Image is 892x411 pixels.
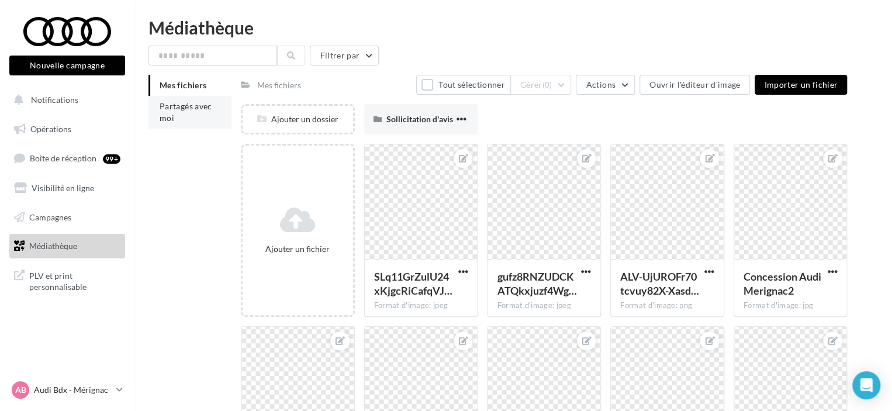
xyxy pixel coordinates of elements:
[29,241,77,251] span: Médiathèque
[160,101,212,123] span: Partagés avec moi
[639,75,750,95] button: Ouvrir l'éditeur d'image
[755,75,847,95] button: Importer un fichier
[744,301,838,311] div: Format d'image: jpg
[386,114,453,124] span: Sollicitation d'avis
[7,205,127,230] a: Campagnes
[7,234,127,258] a: Médiathèque
[9,56,125,75] button: Nouvelle campagne
[310,46,379,65] button: Filtrer par
[576,75,634,95] button: Actions
[243,113,353,125] div: Ajouter un dossier
[510,75,572,95] button: Gérer(0)
[148,19,878,36] div: Médiathèque
[7,88,123,112] button: Notifications
[103,154,120,164] div: 99+
[7,117,127,141] a: Opérations
[497,301,591,311] div: Format d'image: jpeg
[247,243,348,255] div: Ajouter un fichier
[7,146,127,171] a: Boîte de réception99+
[9,379,125,401] a: AB Audi Bdx - Mérignac
[586,80,615,89] span: Actions
[542,80,552,89] span: (0)
[764,80,838,89] span: Importer un fichier
[160,80,206,90] span: Mes fichiers
[31,95,78,105] span: Notifications
[30,153,96,163] span: Boîte de réception
[374,301,468,311] div: Format d'image: jpeg
[29,212,71,222] span: Campagnes
[852,371,880,399] div: Open Intercom Messenger
[30,124,71,134] span: Opérations
[620,270,699,297] span: ALV-UjUROFr70tcvuy82X-Xasdesl0Fi9Kn0xNNQv9Xq9sRsQX93qcH6
[15,384,26,396] span: AB
[416,75,510,95] button: Tout sélectionner
[7,263,127,298] a: PLV et print personnalisable
[29,268,120,293] span: PLV et print personnalisable
[257,80,301,91] div: Mes fichiers
[497,270,576,297] span: gufz8RNZUDCKATQkxjuzf4Wg0PvkIzU5tKC7znWai8Zr6Uz3fGjETA1P6kvTZIWqnuf6Nnp07b-aTbwyXw=s0
[32,183,94,193] span: Visibilité en ligne
[7,176,127,201] a: Visibilité en ligne
[374,270,452,297] span: SLq11GrZulU24xKjgcRiCafqVJmcyFi7qh4gU8q4dwra6o6bnmEp1aumtK0XI8zhraJihtArhxTY3hGIyw=s0
[744,270,821,297] span: Concession Audi Merignac2
[34,384,112,396] p: Audi Bdx - Mérignac
[620,301,714,311] div: Format d'image: png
